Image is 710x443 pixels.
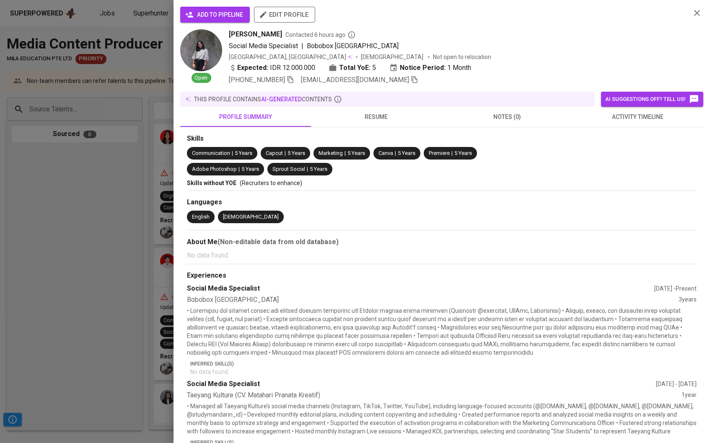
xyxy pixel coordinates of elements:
[232,149,233,157] span: |
[395,149,396,157] span: |
[187,10,243,20] span: add to pipeline
[192,166,237,172] span: Adobe Photoshop
[285,149,286,157] span: |
[190,368,697,376] p: No data found.
[229,29,282,39] span: [PERSON_NAME]
[429,150,450,156] span: Premiere
[180,7,250,23] button: add to pipeline
[398,150,415,156] span: 5 Years
[679,295,697,305] div: 3 years
[194,95,332,103] p: this profile contains contents
[654,284,697,293] div: [DATE] - Present
[229,53,352,61] div: [GEOGRAPHIC_DATA], [GEOGRAPHIC_DATA]
[361,53,425,61] span: [DEMOGRAPHIC_DATA]
[605,94,699,104] span: AI suggestions off? Tell us!
[339,63,371,73] b: Total YoE:
[681,391,697,400] div: 1 year
[187,306,697,357] p: • Loremipsu dol sitamet consec adi elitsed doeiusm temporinc utl Etdolor magnaa enima minimven (Q...
[229,63,315,73] div: IDR 12.000.000
[192,74,211,82] span: Open
[319,150,343,156] span: Marketing
[218,238,339,246] b: (Non-editable data from old database)
[656,380,697,388] div: [DATE] - [DATE]
[185,112,306,122] span: profile summary
[316,112,437,122] span: resume
[187,237,697,247] div: About Me
[187,271,697,281] div: Experiences
[578,112,698,122] span: activity timeline
[254,7,315,23] button: edit profile
[254,11,315,18] a: edit profile
[400,63,446,73] b: Notice Period:
[285,31,356,39] span: Contacted 6 hours ago
[347,31,356,39] svg: By Batam recruiter
[192,213,210,221] div: English
[187,180,236,186] span: Skills without YOE
[229,42,298,50] span: Social Media Specialist
[187,402,697,435] p: • Managed all Taeyang Kulture’s social media channels (Instagram, TikTok, Twitter, YouTube), incl...
[272,166,305,172] span: Sprout Social
[266,150,283,156] span: Capcut
[229,76,285,84] span: [PHONE_NUMBER]
[454,150,472,156] span: 5 Years
[288,150,305,156] span: 5 Years
[187,198,697,207] div: Languages
[345,149,346,157] span: |
[240,180,302,186] span: (Recruiters to enhance)
[192,150,230,156] span: Communication
[187,134,697,144] div: Skills
[301,41,303,51] span: |
[307,42,399,50] span: Bobobox [GEOGRAPHIC_DATA]
[307,165,308,173] span: |
[180,29,222,71] img: 9bcda2d95d50e82c919f72fab7eb0b95.jpg
[190,360,697,368] p: Inferred Skill(s)
[261,9,308,20] span: edit profile
[433,53,491,61] p: Not open to relocation
[223,213,279,221] div: [DEMOGRAPHIC_DATA]
[378,150,393,156] span: Canva
[389,63,471,73] div: 1 Month
[187,284,654,294] div: Social Media Specialist
[241,166,259,172] span: 5 Years
[301,76,409,84] span: [EMAIL_ADDRESS][DOMAIN_NAME]
[237,63,268,73] b: Expected:
[187,391,681,400] div: Taeyang Kulture (CV. Matahari Pranata Kreatif)
[451,149,453,157] span: |
[238,165,240,173] span: |
[187,379,656,389] div: Social Media Specialist
[372,63,376,73] span: 5
[347,150,365,156] span: 5 Years
[261,96,302,103] span: AI-generated
[601,92,703,107] button: AI suggestions off? Tell us!
[187,295,679,305] div: Bobobox [GEOGRAPHIC_DATA]
[447,112,567,122] span: notes (0)
[310,166,327,172] span: 5 Years
[235,150,252,156] span: 5 Years
[187,250,697,260] p: No data found.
